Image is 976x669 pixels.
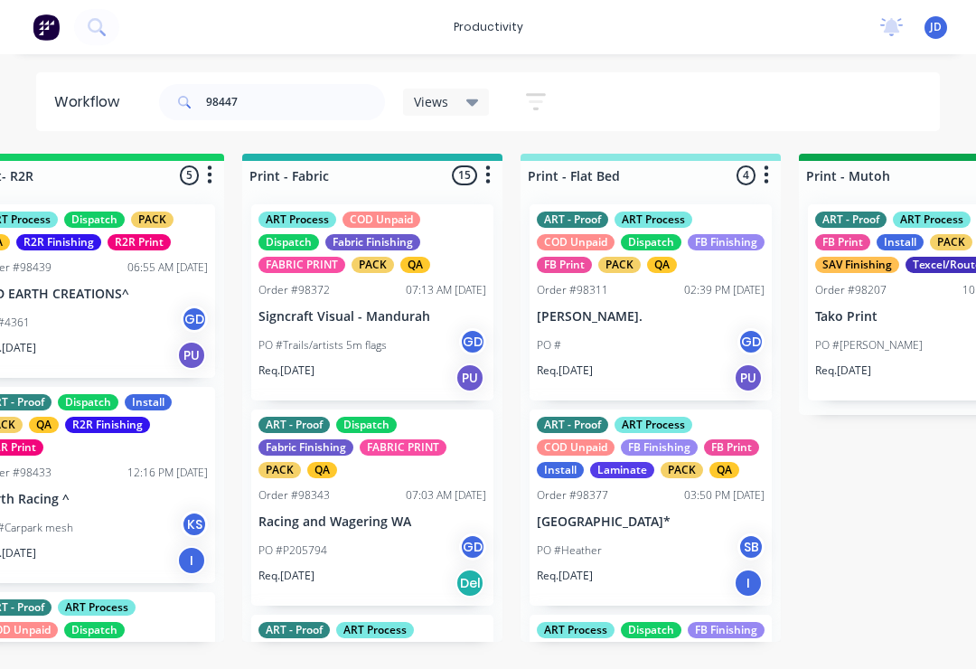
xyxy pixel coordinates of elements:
div: Dispatch [58,394,118,410]
span: JD [930,19,942,35]
div: Order #98207 [815,282,887,298]
div: ART - Proof [258,417,330,433]
div: SAV Finishing [815,257,899,273]
div: GD [459,328,486,355]
div: PACK [661,462,703,478]
input: Search for orders... [206,84,385,120]
div: ART - Proof [815,212,887,228]
div: PACK [258,462,301,478]
div: Dispatch [621,622,681,638]
div: Fabric Finishing [258,439,353,456]
p: PO #P205794 [258,542,327,559]
img: Factory [33,14,60,41]
div: PACK [131,212,174,228]
div: GD [737,328,765,355]
div: ART Process [615,212,692,228]
div: 07:03 AM [DATE] [406,487,486,504]
div: 03:50 PM [DATE] [684,487,765,504]
div: PU [734,363,763,392]
div: Install [125,394,172,410]
div: R2R Finishing [16,234,101,250]
div: ART Process [537,622,615,638]
div: FB Print [815,234,870,250]
div: Dispatch [621,234,681,250]
div: FB Print [704,439,759,456]
div: ART - Proof [258,622,330,638]
p: PO #Heather [537,542,602,559]
div: ART - Proof [537,212,608,228]
p: Racing and Wagering WA [258,514,486,530]
div: ART Process [336,622,414,638]
p: PO #[PERSON_NAME] [815,337,923,353]
p: Req. [DATE] [815,363,871,379]
div: ART Process [258,212,336,228]
div: QA [647,257,677,273]
div: SB [737,533,765,561]
div: ART ProcessCOD UnpaidDispatchFabric FinishingFABRIC PRINTPACKQAOrder #9837207:13 AM [DATE]Signcra... [251,204,493,400]
div: ART - ProofART ProcessCOD UnpaidDispatchFB FinishingFB PrintPACKQAOrder #9831102:39 PM [DATE][PER... [530,204,772,400]
div: PACK [598,257,641,273]
div: PACK [352,257,394,273]
p: Req. [DATE] [258,363,314,379]
div: COD Unpaid [537,234,615,250]
div: Dispatch [258,234,319,250]
div: GD [181,306,208,333]
p: Req. [DATE] [537,363,593,379]
div: ART Process [615,417,692,433]
p: Req. [DATE] [537,568,593,584]
p: [PERSON_NAME]. [537,309,765,325]
div: FB Finishing [688,622,765,638]
div: Del [455,569,484,598]
div: R2R Print [108,234,171,250]
div: FB Finishing [688,234,765,250]
div: FABRIC PRINT [258,257,345,273]
div: COD Unpaid [537,439,615,456]
p: Signcraft Visual - Mandurah [258,309,486,325]
div: ART - Proof [537,417,608,433]
div: PU [455,363,484,392]
div: ART Process [58,599,136,616]
div: 06:55 AM [DATE] [127,259,208,276]
div: Workflow [54,91,128,113]
div: Dispatch [336,417,397,433]
div: Order #98372 [258,282,330,298]
div: Laminate [590,462,654,478]
div: PU [177,341,206,370]
div: Order #98343 [258,487,330,504]
div: I [177,546,206,575]
div: Install [877,234,924,250]
span: Views [414,92,448,111]
div: Fabric Finishing [325,234,420,250]
div: FABRIC PRINT [360,439,446,456]
div: Dispatch [64,622,125,638]
div: R2R Finishing [65,417,150,433]
p: [GEOGRAPHIC_DATA]* [537,514,765,530]
div: QA [29,417,59,433]
div: Order #98311 [537,282,608,298]
div: PACK [930,234,972,250]
div: QA [400,257,430,273]
div: GD [459,533,486,561]
div: Dispatch [64,212,125,228]
div: ART - ProofART ProcessCOD UnpaidFB FinishingFB PrintInstallLaminatePACKQAOrder #9837703:50 PM [DA... [530,410,772,606]
p: PO # [537,337,561,353]
div: FB Print [537,257,592,273]
div: productivity [445,14,532,41]
div: KS [181,511,208,538]
div: QA [307,462,337,478]
div: 07:13 AM [DATE] [406,282,486,298]
div: Install [537,462,584,478]
div: ART - ProofDispatchFabric FinishingFABRIC PRINTPACKQAOrder #9834307:03 AM [DATE]Racing and Wageri... [251,410,493,606]
div: QA [709,462,739,478]
div: COD Unpaid [343,212,420,228]
div: ART Process [893,212,971,228]
div: I [734,569,763,598]
div: Order #98377 [537,487,608,504]
div: 02:39 PM [DATE] [684,282,765,298]
div: FB Finishing [621,439,698,456]
div: 12:16 PM [DATE] [127,465,208,481]
p: Req. [DATE] [258,568,314,584]
p: PO #Trails/artists 5m flags [258,337,387,353]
